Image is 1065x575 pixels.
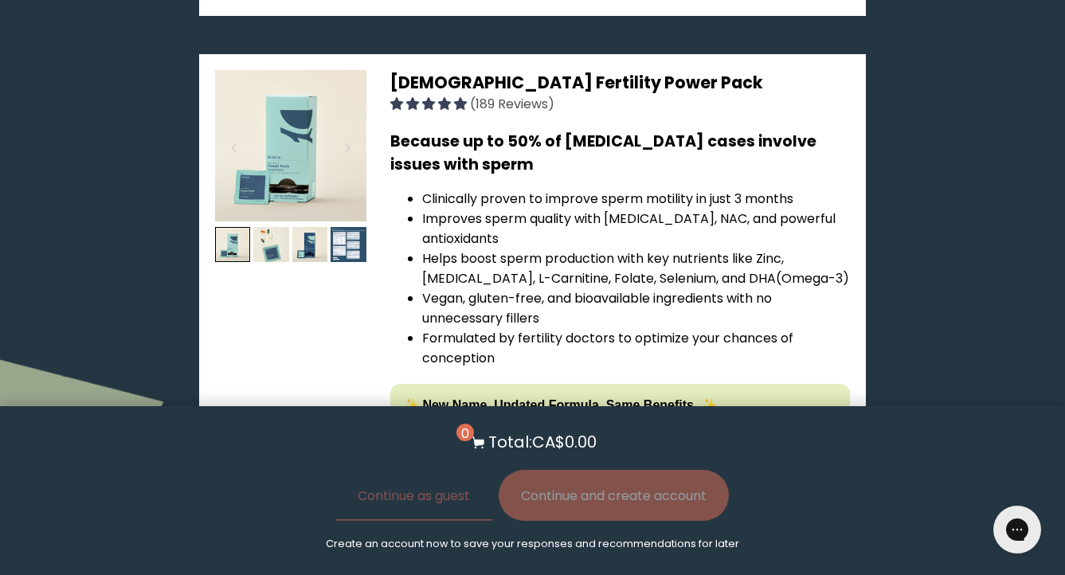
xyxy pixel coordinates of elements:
img: thumbnail image [215,227,251,263]
li: Vegan, gluten-free, and bioavailable ingredients with no unnecessary fillers [422,288,850,328]
img: thumbnail image [215,70,366,221]
button: Continue as guest [335,470,492,521]
iframe: Gorgias live chat messenger [985,500,1049,559]
img: thumbnail image [292,227,328,263]
strong: ✨ New Name. Updated Formula. Same Benefits. ✨ [403,398,717,412]
span: 0 [456,424,474,441]
li: Clinically proven to improve sperm motility in just 3 months [422,189,850,209]
img: thumbnail image [331,227,366,263]
img: thumbnail image [253,227,289,263]
p: Create an account now to save your responses and recommendations for later [326,537,739,551]
span: 4.94 stars [390,95,470,113]
li: Helps boost sperm production with key nutrients like Zinc, [MEDICAL_DATA], L-Carnitine, Folate, S... [422,248,850,288]
h3: Because up to 50% of [MEDICAL_DATA] cases involve issues with sperm [390,130,850,176]
span: [DEMOGRAPHIC_DATA] Fertility Power Pack [390,71,763,94]
span: (189 Reviews) [470,95,554,113]
button: Continue and create account [499,470,729,521]
p: Total: CA$0.00 [488,430,597,454]
li: Formulated by fertility doctors to optimize your chances of conception [422,328,850,368]
li: Improves sperm quality with [MEDICAL_DATA], NAC, and powerful antioxidants [422,209,850,248]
